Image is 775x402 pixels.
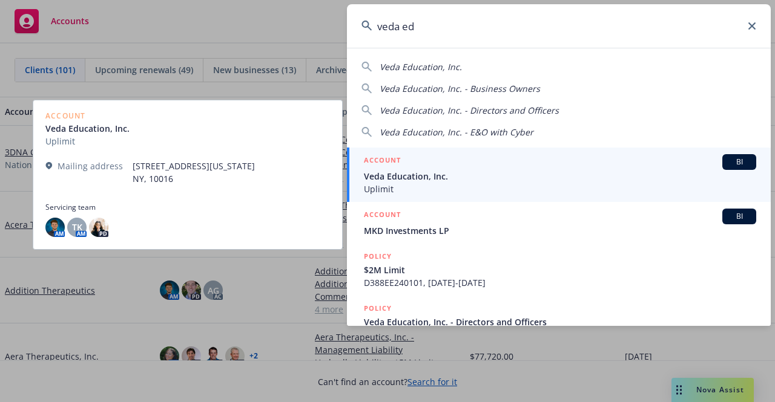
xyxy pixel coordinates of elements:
[347,244,771,296] a: POLICY$2M LimitD388EE240101, [DATE]-[DATE]
[364,154,401,169] h5: ACCOUNT
[364,209,401,223] h5: ACCOUNT
[364,250,392,262] h5: POLICY
[364,276,756,289] span: D388EE240101, [DATE]-[DATE]
[347,296,771,348] a: POLICYVeda Education, Inc. - Directors and Officers
[364,302,392,314] h5: POLICY
[380,61,462,73] span: Veda Education, Inc.
[364,224,756,237] span: MKD Investments LP
[727,157,751,167] span: BI
[364,316,756,328] span: Veda Education, Inc. - Directors and Officers
[380,126,533,138] span: Veda Education, Inc. - E&O with Cyber
[727,211,751,222] span: BI
[380,105,559,116] span: Veda Education, Inc. - Directors and Officers
[364,264,756,276] span: $2M Limit
[364,183,756,195] span: Uplimit
[364,170,756,183] span: Veda Education, Inc.
[347,202,771,244] a: ACCOUNTBIMKD Investments LP
[347,4,771,48] input: Search...
[347,148,771,202] a: ACCOUNTBIVeda Education, Inc.Uplimit
[380,83,540,94] span: Veda Education, Inc. - Business Owners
